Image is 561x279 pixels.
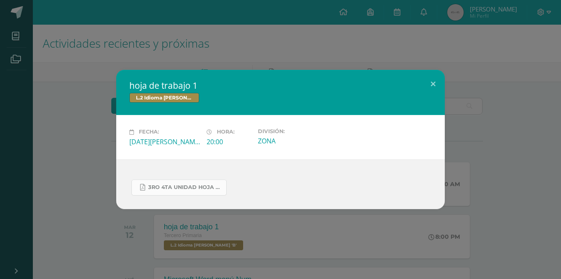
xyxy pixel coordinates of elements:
[131,180,227,196] a: 3ro 4ta unidad hoja de trabajo.pdf
[129,80,432,91] h2: hoja de trabajo 1
[129,93,199,103] span: L.2 Idioma [PERSON_NAME]
[258,128,329,134] label: División:
[148,184,222,191] span: 3ro 4ta unidad hoja de trabajo.pdf
[258,136,329,145] div: ZONA
[129,137,200,146] div: [DATE][PERSON_NAME]
[139,129,159,135] span: Fecha:
[207,137,251,146] div: 20:00
[217,129,235,135] span: Hora:
[421,70,445,98] button: Close (Esc)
